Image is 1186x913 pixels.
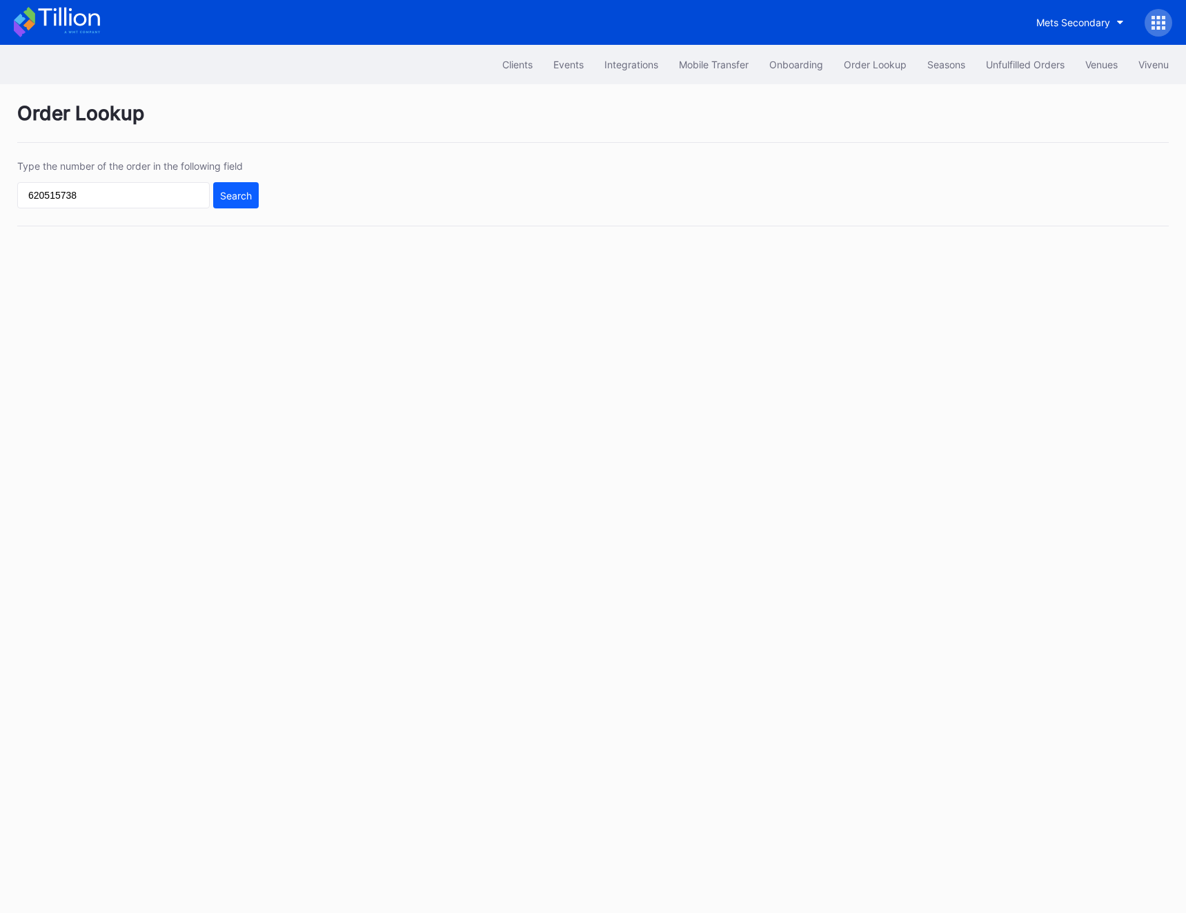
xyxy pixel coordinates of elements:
[986,59,1065,70] div: Unfulfilled Orders
[220,190,252,202] div: Search
[759,52,833,77] button: Onboarding
[1075,52,1128,77] button: Venues
[833,52,917,77] button: Order Lookup
[1085,59,1118,70] div: Venues
[976,52,1075,77] button: Unfulfilled Orders
[1026,10,1134,35] button: Mets Secondary
[1036,17,1110,28] div: Mets Secondary
[1128,52,1179,77] button: Vivenu
[669,52,759,77] button: Mobile Transfer
[679,59,749,70] div: Mobile Transfer
[502,59,533,70] div: Clients
[604,59,658,70] div: Integrations
[844,59,907,70] div: Order Lookup
[553,59,584,70] div: Events
[17,160,259,172] div: Type the number of the order in the following field
[917,52,976,77] button: Seasons
[1138,59,1169,70] div: Vivenu
[927,59,965,70] div: Seasons
[769,59,823,70] div: Onboarding
[594,52,669,77] button: Integrations
[17,101,1169,143] div: Order Lookup
[213,182,259,208] button: Search
[17,182,210,208] input: GT59662
[492,52,543,77] button: Clients
[543,52,594,77] button: Events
